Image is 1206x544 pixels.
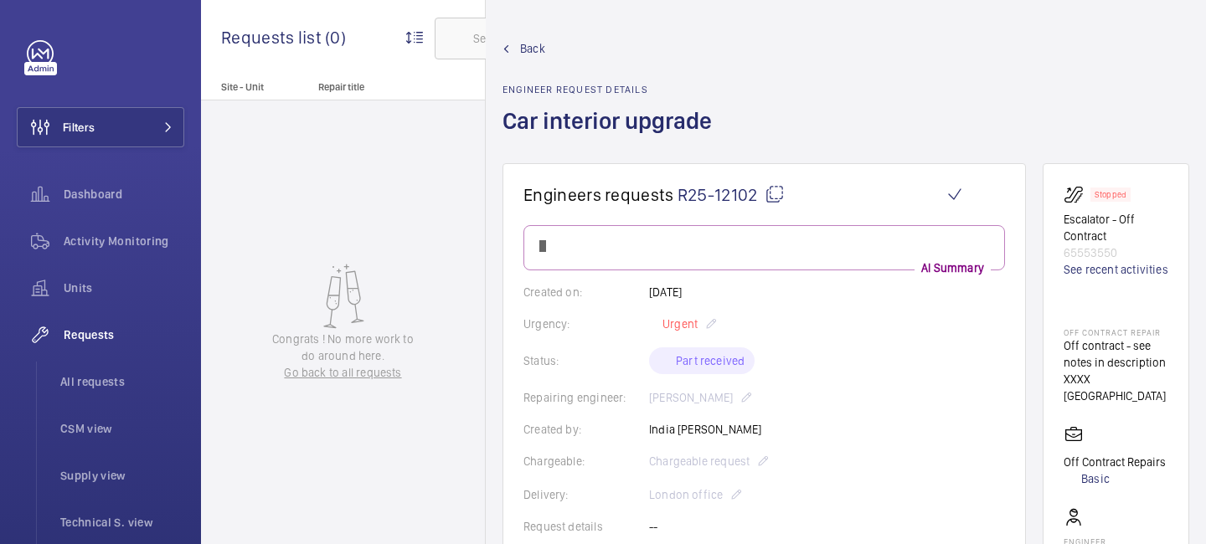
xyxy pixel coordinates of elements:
span: Dashboard [64,186,184,203]
span: Requests list [221,27,325,48]
span: Activity Monitoring [64,233,184,249]
span: Technical S. view [60,514,184,531]
p: Off Contract Repair [1064,327,1168,337]
span: Back [520,40,545,57]
p: Off contract - see notes in description [1064,337,1168,371]
span: R25-12102 [678,184,785,205]
p: Escalator - Off Contract [1064,211,1168,244]
p: Off Contract Repairs [1064,454,1166,470]
p: Stopped [1095,192,1126,198]
p: Congrats ! No more work to do around here. [265,331,422,364]
input: Search by request or quote number [435,18,704,59]
span: Filters [63,119,95,136]
a: Go back to all requests [265,364,422,381]
h2: Engineer request details [502,84,722,95]
p: Repair title [318,81,429,93]
p: XXXX [GEOGRAPHIC_DATA] [1064,371,1168,404]
span: Requests [64,326,184,343]
p: AI Summary [915,259,991,276]
p: 65553550 [1064,244,1168,261]
h1: Car interior upgrade [502,105,722,163]
img: escalator.svg [1064,184,1090,204]
a: Basic [1064,470,1166,487]
button: Filters [17,107,184,147]
span: Engineers requests [523,184,674,205]
a: See recent activities [1064,261,1168,278]
p: Site - Unit [201,81,312,93]
span: Units [64,280,184,296]
span: All requests [60,373,184,390]
span: CSM view [60,420,184,437]
span: Supply view [60,467,184,484]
